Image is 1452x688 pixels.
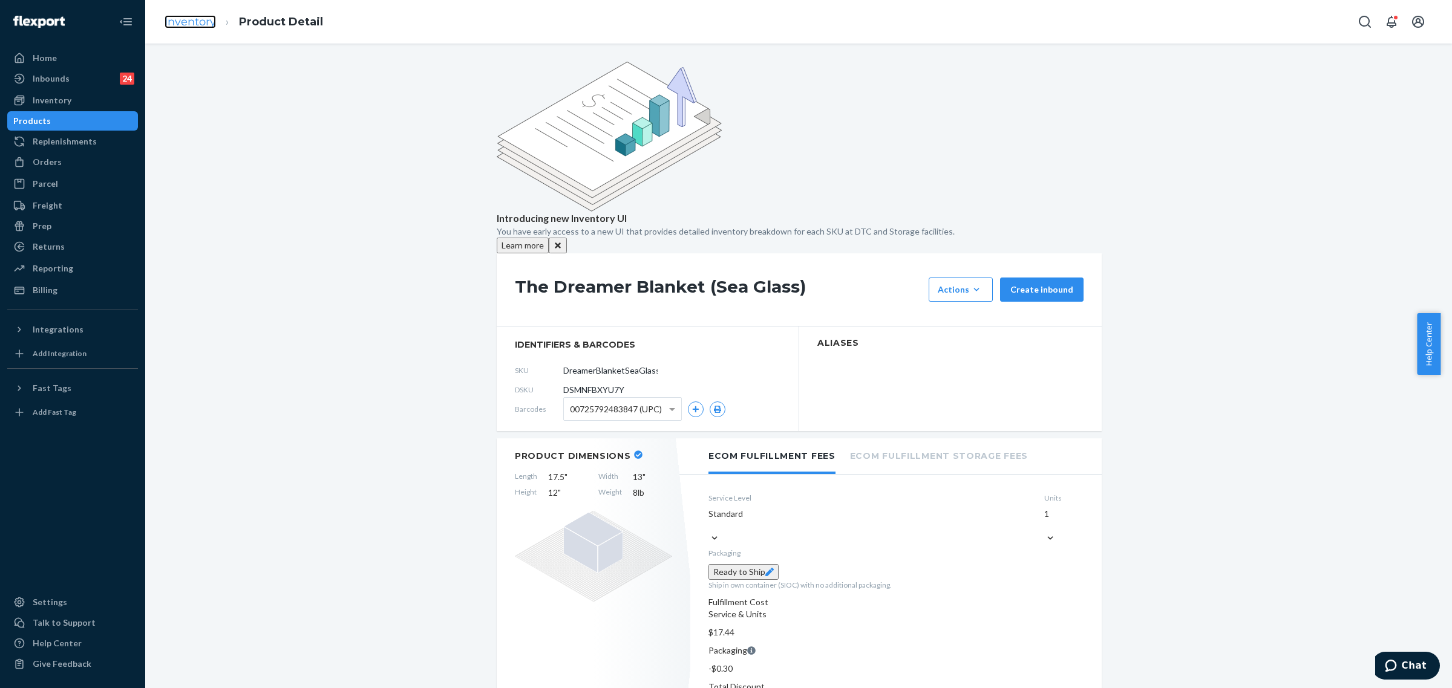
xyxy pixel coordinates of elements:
button: Fast Tags [7,378,138,398]
div: Talk to Support [33,617,96,629]
div: Inbounds [33,73,70,85]
label: Service Level [708,493,1035,503]
a: Help Center [7,634,138,653]
a: Orders [7,152,138,172]
div: Products [13,115,51,127]
a: Prep [7,216,138,236]
div: Orders [33,156,62,168]
div: Fulfillment Cost [708,596,1084,608]
a: Settings [7,592,138,612]
div: 24 [120,73,134,85]
span: 17.5 [548,471,587,483]
button: Create inbound [1000,277,1084,302]
div: Fast Tags [33,382,71,394]
div: Give Feedback [33,658,91,670]
span: Width [598,471,622,483]
li: Ecom Fulfillment Fees [708,438,836,474]
div: Parcel [33,178,58,190]
input: Standard [708,520,710,532]
span: SKU [515,365,563,375]
div: Billing [33,284,57,296]
a: Inventory [165,15,216,28]
p: Ship in own container (SIOC) with no additional packaging. [708,580,1084,590]
h2: Aliases [817,339,1084,348]
div: Prep [33,220,51,232]
button: Open Search Box [1353,10,1377,34]
span: Height [515,487,537,499]
span: Weight [598,487,622,499]
img: new-reports-banner-icon.82668bd98b6a51aee86340f2a7b77ae3.png [497,62,722,212]
a: Products [7,111,138,131]
input: 1 [1044,520,1045,532]
div: Reporting [33,262,73,274]
div: Help Center [33,637,82,649]
button: Close [549,238,567,253]
img: Flexport logo [13,16,65,28]
p: Introducing new Inventory UI [497,212,1100,226]
button: Ready to Ship [708,564,779,580]
span: 12 [548,487,587,499]
a: Add Integration [7,344,138,363]
a: Add Fast Tag [7,403,138,422]
span: " [643,472,646,482]
div: Settings [33,596,67,608]
li: Ecom Fulfillment Storage Fees [850,438,1028,472]
div: Standard [708,508,1035,520]
button: Talk to Support [7,613,138,632]
a: Reporting [7,259,138,278]
button: Open account menu [1406,10,1430,34]
span: " [558,487,561,498]
a: Replenishments [7,132,138,151]
a: Product Detail [239,15,323,28]
div: Add Fast Tag [33,407,76,417]
div: Inventory [33,94,71,106]
a: Freight [7,196,138,215]
a: Returns [7,237,138,256]
p: Packaging [708,644,1084,657]
span: " [564,472,567,482]
div: Replenishments [33,135,97,148]
span: 00725792483847 (UPC) [570,399,662,420]
div: Actions [938,284,984,296]
ol: breadcrumbs [155,4,333,40]
button: Help Center [1417,313,1441,375]
p: Service & Units [708,608,1084,620]
iframe: Opens a widget where you can chat to one of our agents [1375,652,1440,682]
button: Open notifications [1379,10,1404,34]
button: Close Navigation [114,10,138,34]
a: Home [7,48,138,68]
p: You have early access to a new UI that provides detailed inventory breakdown for each SKU at DTC ... [497,226,1100,238]
button: Actions [929,277,993,302]
span: 8 lb [633,487,672,499]
a: Inventory [7,91,138,110]
button: Give Feedback [7,654,138,673]
div: Returns [33,241,65,253]
span: Barcodes [515,404,563,414]
a: Parcel [7,174,138,193]
div: 1 [1044,508,1084,520]
div: Integrations [33,323,83,336]
span: 13 [633,471,672,483]
span: DSMNFBXYU7Y [563,384,624,396]
span: DSKU [515,385,563,395]
h1: The Dreamer Blanket (Sea Glass) [515,277,923,302]
button: Learn more [497,238,549,253]
a: Billing [7,281,138,300]
div: Home [33,52,57,64]
div: Freight [33,200,62,212]
label: Units [1044,493,1084,503]
p: $17.44 [708,626,1084,638]
h2: Product Dimensions [515,450,631,461]
button: Integrations [7,320,138,339]
div: Add Integration [33,348,87,359]
span: identifiers & barcodes [515,339,780,351]
p: -$0.30 [708,663,1084,675]
p: Packaging [708,548,1084,558]
span: Length [515,471,537,483]
a: Inbounds24 [7,69,138,88]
